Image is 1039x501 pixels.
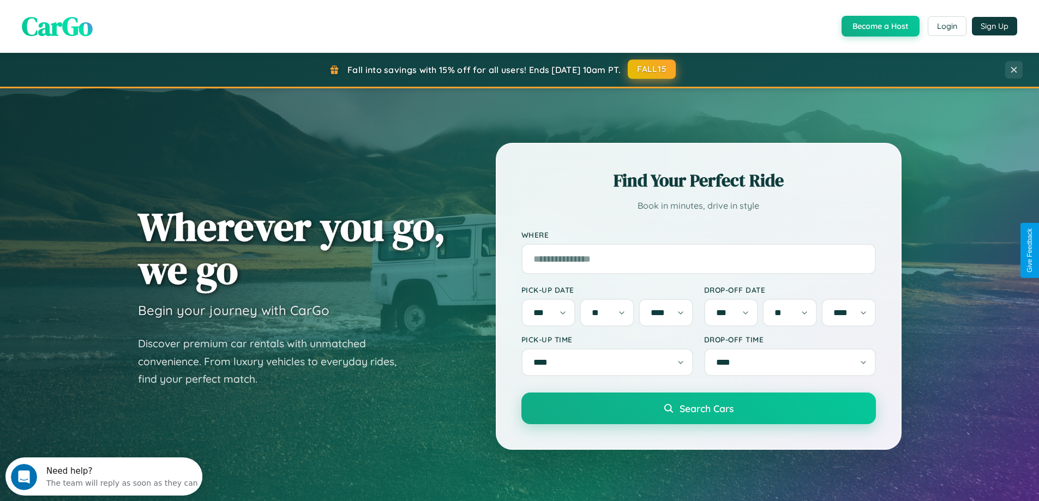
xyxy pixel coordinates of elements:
[4,4,203,34] div: Open Intercom Messenger
[138,302,329,318] h3: Begin your journey with CarGo
[521,230,876,239] label: Where
[347,64,621,75] span: Fall into savings with 15% off for all users! Ends [DATE] 10am PT.
[928,16,966,36] button: Login
[521,168,876,192] h2: Find Your Perfect Ride
[628,59,676,79] button: FALL15
[704,285,876,294] label: Drop-off Date
[41,18,193,29] div: The team will reply as soon as they can
[1026,228,1034,273] div: Give Feedback
[521,393,876,424] button: Search Cars
[22,8,93,44] span: CarGo
[704,335,876,344] label: Drop-off Time
[11,464,37,490] iframe: Intercom live chat
[41,9,193,18] div: Need help?
[842,16,920,37] button: Become a Host
[5,457,202,496] iframe: Intercom live chat discovery launcher
[138,335,411,388] p: Discover premium car rentals with unmatched convenience. From luxury vehicles to everyday rides, ...
[680,402,734,414] span: Search Cars
[521,285,693,294] label: Pick-up Date
[521,335,693,344] label: Pick-up Time
[138,205,446,291] h1: Wherever you go, we go
[521,198,876,214] p: Book in minutes, drive in style
[972,17,1017,35] button: Sign Up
